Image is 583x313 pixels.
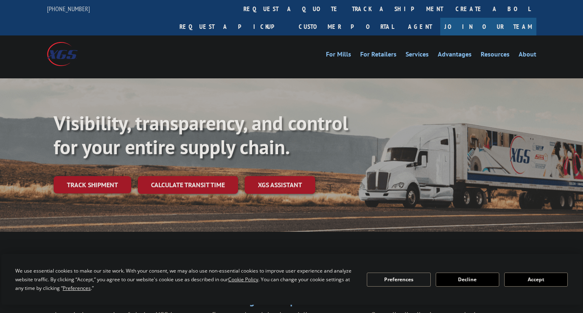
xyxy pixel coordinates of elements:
a: Customer Portal [293,18,400,35]
a: [PHONE_NUMBER] [47,5,90,13]
a: Agent [400,18,440,35]
span: Cookie Policy [228,276,258,283]
a: Advantages [438,51,472,60]
button: Preferences [367,273,430,287]
a: Track shipment [54,176,131,193]
span: Preferences [63,285,91,292]
button: Decline [436,273,499,287]
button: Accept [504,273,568,287]
b: Visibility, transparency, and control for your entire supply chain. [54,110,348,160]
div: Cookie Consent Prompt [1,254,582,305]
div: We use essential cookies to make our site work. With your consent, we may also use non-essential ... [15,266,357,292]
a: For Mills [326,51,351,60]
a: XGS ASSISTANT [245,176,315,194]
a: Request a pickup [173,18,293,35]
a: For Retailers [360,51,397,60]
a: About [519,51,536,60]
a: Services [406,51,429,60]
a: Calculate transit time [138,176,238,194]
a: Join Our Team [440,18,536,35]
a: Resources [481,51,510,60]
